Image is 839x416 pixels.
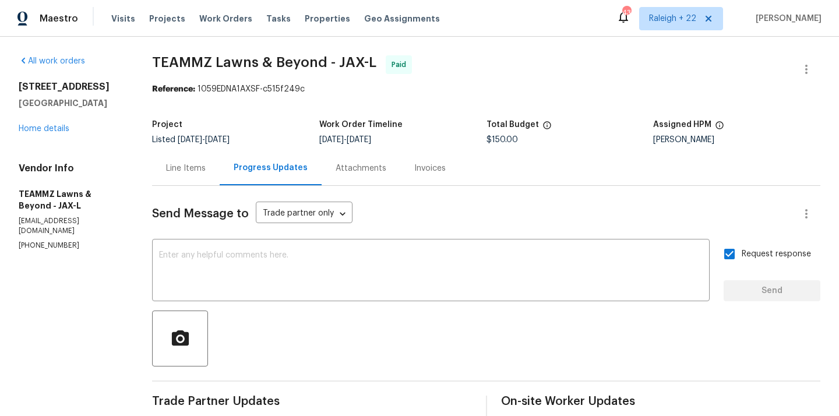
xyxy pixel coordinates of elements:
[319,136,344,144] span: [DATE]
[199,13,252,24] span: Work Orders
[653,136,820,144] div: [PERSON_NAME]
[487,121,539,129] h5: Total Budget
[166,163,206,174] div: Line Items
[266,15,291,23] span: Tasks
[152,136,230,144] span: Listed
[649,13,696,24] span: Raleigh + 22
[364,13,440,24] span: Geo Assignments
[19,216,124,236] p: [EMAIL_ADDRESS][DOMAIN_NAME]
[40,13,78,24] span: Maestro
[336,163,386,174] div: Attachments
[742,248,811,260] span: Request response
[205,136,230,144] span: [DATE]
[305,13,350,24] span: Properties
[152,121,182,129] h5: Project
[19,188,124,211] h5: TEAMMZ Lawns & Beyond - JAX-L
[178,136,202,144] span: [DATE]
[542,121,552,136] span: The total cost of line items that have been proposed by Opendoor. This sum includes line items th...
[19,163,124,174] h4: Vendor Info
[392,59,411,70] span: Paid
[347,136,371,144] span: [DATE]
[152,85,195,93] b: Reference:
[19,97,124,109] h5: [GEOGRAPHIC_DATA]
[256,205,352,224] div: Trade partner only
[19,57,85,65] a: All work orders
[234,162,308,174] div: Progress Updates
[501,396,820,407] span: On-site Worker Updates
[715,121,724,136] span: The hpm assigned to this work order.
[152,55,376,69] span: TEAMMZ Lawns & Beyond - JAX-L
[178,136,230,144] span: -
[19,125,69,133] a: Home details
[414,163,446,174] div: Invoices
[319,136,371,144] span: -
[111,13,135,24] span: Visits
[152,83,820,95] div: 1059EDNA1AXSF-c515f249c
[149,13,185,24] span: Projects
[19,241,124,251] p: [PHONE_NUMBER]
[152,396,471,407] span: Trade Partner Updates
[653,121,711,129] h5: Assigned HPM
[319,121,403,129] h5: Work Order Timeline
[19,81,124,93] h2: [STREET_ADDRESS]
[751,13,822,24] span: [PERSON_NAME]
[622,7,630,19] div: 433
[152,208,249,220] span: Send Message to
[487,136,518,144] span: $150.00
